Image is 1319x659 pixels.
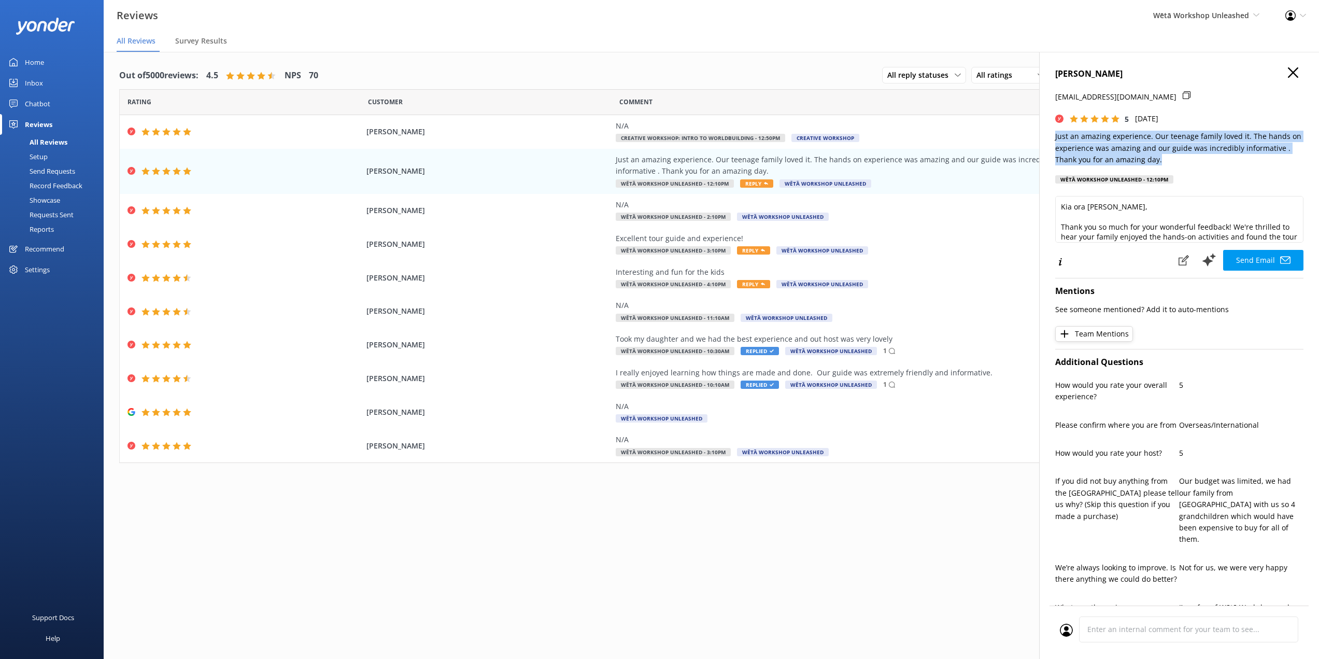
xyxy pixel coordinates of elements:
span: [PERSON_NAME] [366,406,611,418]
a: Setup [6,149,104,164]
h3: Reviews [117,7,158,24]
h4: Mentions [1055,285,1303,298]
span: All reply statuses [887,69,955,81]
div: N/A [616,199,1087,211]
span: Wētā Workshop Unleashed - 3:10pm [616,246,731,255]
span: Wētā Workshop Unleashed - 10:10am [616,381,734,389]
p: How would you rate your host? [1055,447,1180,459]
p: We’re always looking to improve. Is there anything we could do better? [1055,562,1180,585]
p: What was the main reason you chose to visit Wētā Workshop Unleashed [DATE]? [1055,602,1180,637]
span: Wētā Workshop Unleashed - 11:10am [616,314,734,322]
span: Survey Results [175,36,227,46]
p: How would you rate your overall experience? [1055,380,1180,403]
div: N/A [616,434,1087,445]
span: Reply [737,246,770,255]
img: yonder-white-logo.png [16,18,75,35]
span: Wētā Workshop Unleashed - 4:10pm [616,280,731,288]
span: All Reviews [117,36,155,46]
div: Chatbot [25,93,50,114]
div: Send Requests [6,164,75,178]
div: Reviews [25,114,52,135]
span: Wētā Workshop Unleashed [779,179,871,188]
p: Not for us, we were very happy [1180,562,1304,573]
a: Record Feedback [6,178,104,193]
div: N/A [616,120,1087,132]
div: Help [46,628,60,649]
p: [EMAIL_ADDRESS][DOMAIN_NAME] [1055,91,1176,103]
p: [DATE] [1135,113,1158,124]
span: Wētā Workshop Unleashed [737,448,829,456]
span: Wētā Workshop Unleashed [616,414,707,423]
h4: NPS [285,69,301,82]
div: Recommend [25,239,64,259]
span: Replied [741,347,779,355]
span: All ratings [976,69,1018,81]
span: Date [368,97,403,107]
span: Wētā Workshop Unleashed [737,213,829,221]
p: 5 [1180,380,1304,391]
p: If you did not buy anything from the [GEOGRAPHIC_DATA] please tell us why? (Skip this question if... [1055,475,1180,522]
span: Reply [740,179,773,188]
p: See someone mentioned? Add it to auto-mentions [1055,304,1303,315]
h4: 70 [309,69,318,82]
div: Requests Sent [6,207,74,222]
span: [PERSON_NAME] [366,126,611,137]
p: Overseas/International [1180,419,1304,431]
a: Showcase [6,193,104,207]
div: Showcase [6,193,60,207]
span: Replied [741,381,779,389]
p: 1 [883,380,887,389]
a: Requests Sent [6,207,104,222]
div: Reports [6,222,54,236]
div: Just an amazing experience. Our teenage family loved it. The hands on experience was amazing and ... [616,154,1087,177]
span: Wētā Workshop Unleashed [785,347,877,355]
span: Wētā Workshop Unleashed [776,246,868,255]
div: Record Feedback [6,178,82,193]
span: Creative Workshop: Intro to Worldbuilding - 12:50pm [616,134,785,142]
div: All Reviews [6,135,67,149]
div: Settings [25,259,50,280]
div: Wētā Workshop Unleashed - 12:10pm [1055,175,1173,184]
div: Interesting and fun for the kids [616,267,1087,278]
div: Excellent tour guide and experience! [616,233,1087,244]
p: I’m a fan of Wētā Workshop and your work [1180,602,1304,625]
span: Reply [737,280,770,288]
span: Question [619,97,653,107]
div: Support Docs [32,607,74,628]
span: [PERSON_NAME] [366,373,611,384]
div: Setup [6,149,48,164]
img: user_profile.svg [1060,624,1073,637]
p: 1 [883,346,887,356]
h4: Out of 5000 reviews: [119,69,198,82]
span: Wētā Workshop Unleashed [785,381,877,389]
span: Wētā Workshop Unleashed [741,314,832,322]
p: Please confirm where you are from [1055,419,1180,431]
div: Home [25,52,44,73]
span: Creative Workshop [791,134,859,142]
div: N/A [616,300,1087,311]
span: Wētā Workshop Unleashed [1153,10,1249,20]
span: 5 [1125,114,1129,124]
span: [PERSON_NAME] [366,305,611,317]
button: Team Mentions [1055,326,1133,342]
textarea: Kia ora [PERSON_NAME], Thank you so much for your wonderful feedback! We're thrilled to hear your... [1055,196,1303,243]
button: Send Email [1223,250,1303,271]
span: [PERSON_NAME] [366,272,611,284]
button: Close [1288,67,1298,79]
a: Send Requests [6,164,104,178]
div: I really enjoyed learning how things are made and done. Our guide was extremely friendly and info... [616,367,1087,378]
span: Wētā Workshop Unleashed [776,280,868,288]
span: [PERSON_NAME] [366,205,611,216]
p: Just an amazing experience. Our teenage family loved it. The hands on experience was amazing and ... [1055,131,1303,165]
span: [PERSON_NAME] [366,165,611,177]
span: Wētā Workshop Unleashed - 12:10pm [616,179,734,188]
p: Our budget was limited, we had our family from [GEOGRAPHIC_DATA] with us so 4 grandchildren which... [1180,475,1304,545]
div: Took my daughter and we had the best experience and out host was very lovely [616,333,1087,345]
span: Date [127,97,151,107]
span: Wētā Workshop Unleashed - 2:10pm [616,213,731,221]
span: [PERSON_NAME] [366,239,611,250]
h4: 4.5 [206,69,218,82]
p: 5 [1180,447,1304,459]
span: [PERSON_NAME] [366,440,611,452]
h4: Additional Questions [1055,356,1303,369]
